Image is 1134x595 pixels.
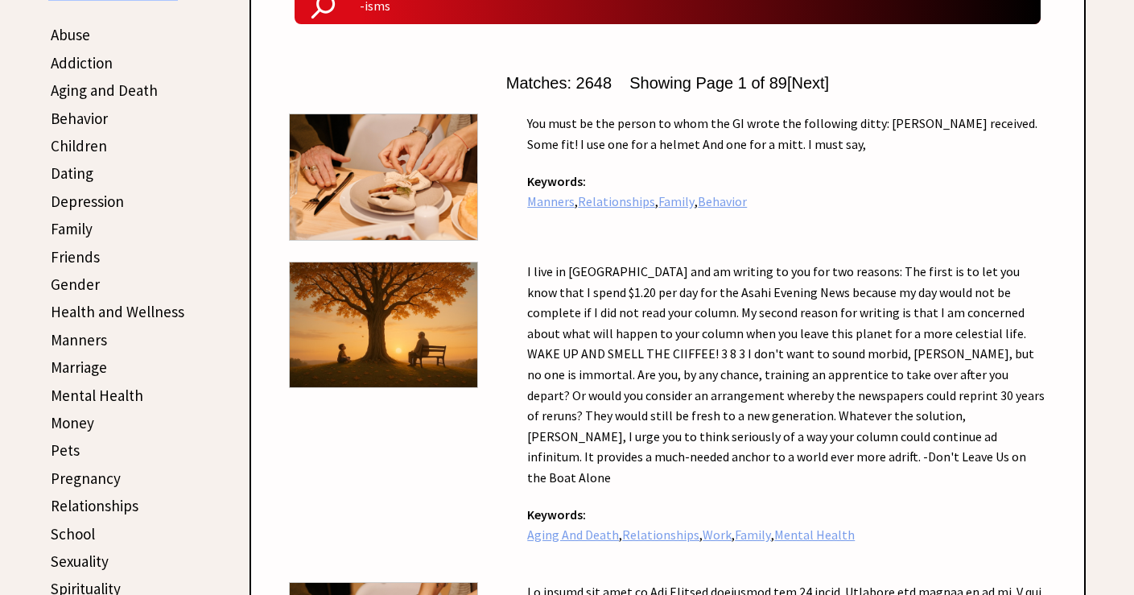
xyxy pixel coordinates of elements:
[578,193,655,209] a: Relationships
[51,469,121,488] a: Pregnancy
[735,527,771,543] a: Family
[527,527,619,543] a: Aging And Death
[289,262,478,389] img: aging-and-death.jpg
[51,136,107,155] a: Children
[289,114,478,241] img: manners.jpg
[51,109,108,128] a: Behavior
[51,25,90,44] a: Abuse
[658,193,695,209] a: Family
[527,525,1046,545] div: , , , ,
[703,527,732,543] a: Work
[527,192,1046,212] div: , , ,
[774,527,855,543] a: Mental Health
[51,247,100,267] a: Friends
[527,506,586,523] strong: Keywords:
[51,302,184,321] a: Health and Wellness
[51,496,138,515] a: Relationships
[51,330,107,349] a: Manners
[51,53,113,72] a: Addiction
[51,163,93,183] a: Dating
[51,440,80,460] a: Pets
[289,74,1046,93] center: Matches: 2648 Showing Page 1 of 89
[622,527,699,543] a: Relationships
[527,193,575,209] a: Manners
[527,263,1045,502] a: I live in [GEOGRAPHIC_DATA] and am writing to you for two reasons: The first is to let you know t...
[51,413,94,432] a: Money
[51,192,124,211] a: Depression
[51,81,158,100] a: Aging and Death
[787,74,829,92] span: [Next]
[51,219,93,238] a: Family
[527,173,586,189] strong: Keywords:
[51,552,109,571] a: Sexuality
[698,193,747,209] a: Behavior
[51,524,95,543] a: School
[51,386,143,405] a: Mental Health
[51,275,100,294] a: Gender
[527,115,1037,168] a: You must be the person to whom the GI wrote the following ditty: [PERSON_NAME] received. Some fit...
[51,357,107,377] a: Marriage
